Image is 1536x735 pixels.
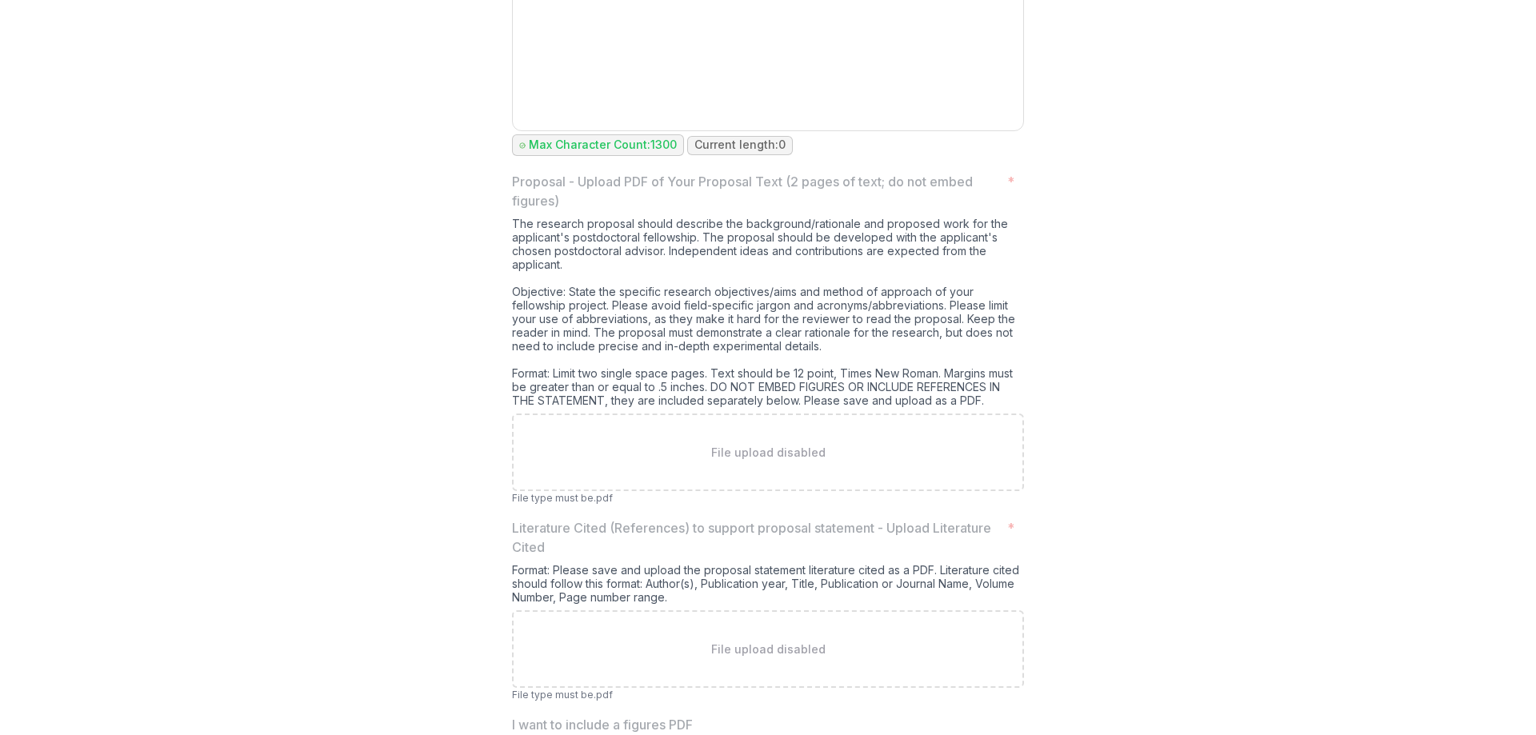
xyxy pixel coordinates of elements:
[512,688,1024,702] p: File type must be .pdf
[512,518,1001,557] p: Literature Cited (References) to support proposal statement - Upload Literature Cited
[529,138,677,152] p: Max Character Count: 1300
[512,217,1024,413] div: The research proposal should describe the background/rationale and proposed work for the applican...
[711,641,826,657] p: File upload disabled
[512,715,693,734] p: I want to include a figures PDF
[512,172,1001,210] p: Proposal - Upload PDF of Your Proposal Text (2 pages of text; do not embed figures)
[694,138,786,152] p: Current length: 0
[512,563,1024,610] div: Format: Please save and upload the proposal statement literature cited as a PDF. Literature cited...
[512,491,1024,505] p: File type must be .pdf
[711,444,826,461] p: File upload disabled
